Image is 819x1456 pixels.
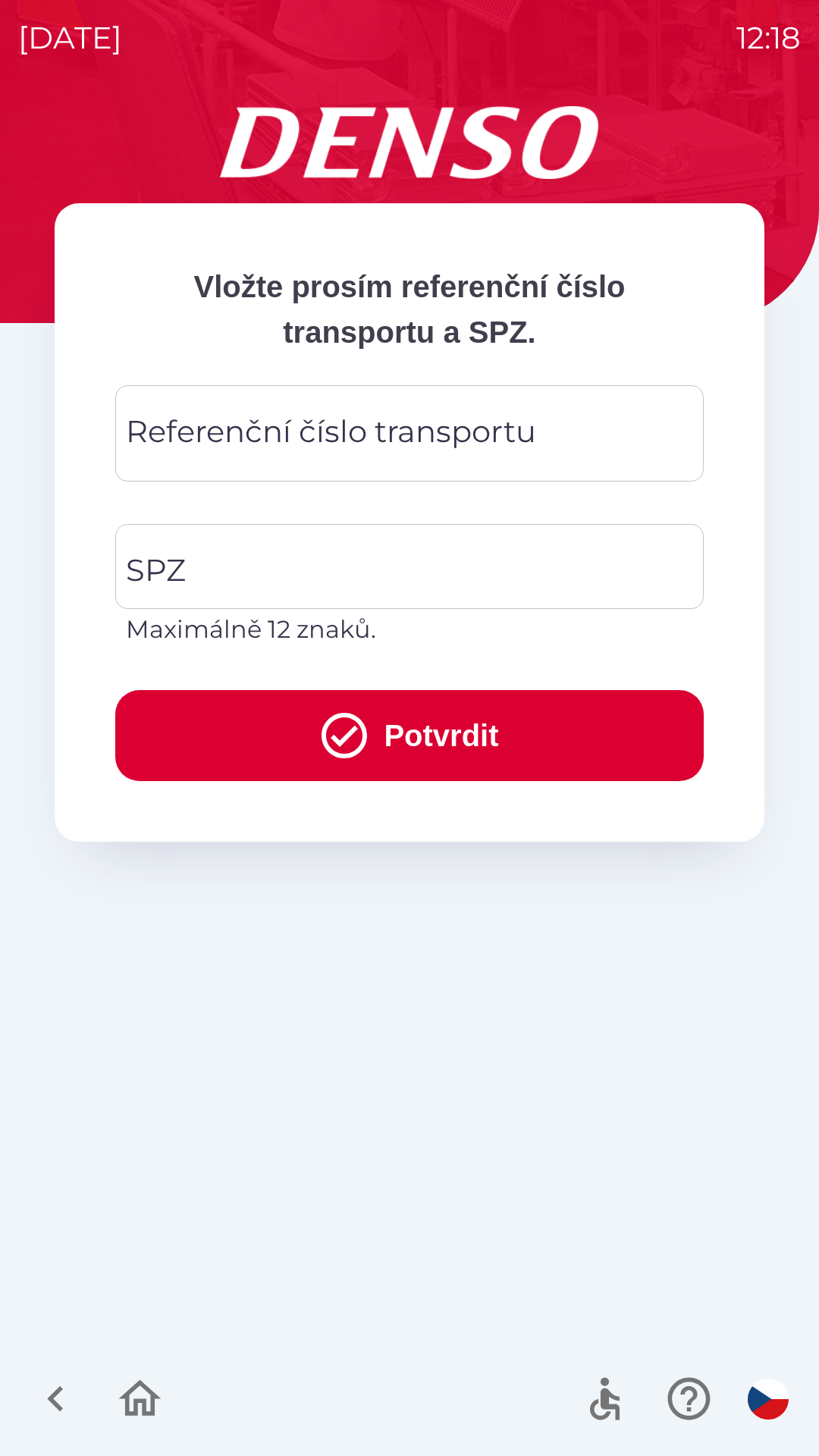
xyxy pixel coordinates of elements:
[18,15,122,61] p: [DATE]
[736,15,801,61] p: 12:18
[115,690,704,781] button: Potvrdit
[55,106,764,179] img: Logo
[748,1379,789,1420] img: cs flag
[115,264,704,355] p: Vložte prosím referenční číslo transportu a SPZ.
[126,611,693,648] p: Maximálně 12 znaků.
